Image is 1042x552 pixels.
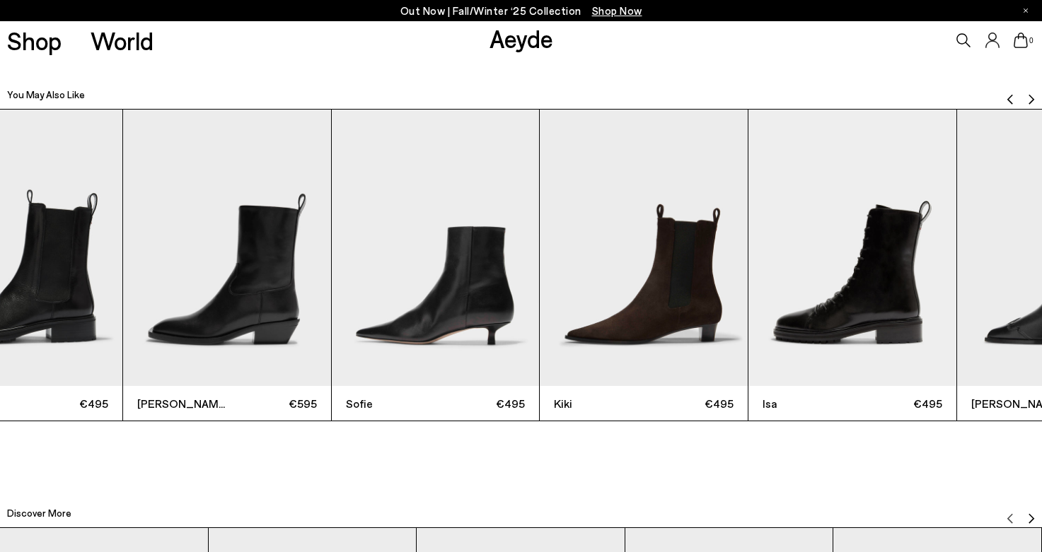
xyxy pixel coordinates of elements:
button: Previous slide [1005,503,1016,524]
img: svg%3E [1005,94,1016,105]
span: Navigate to /collections/new-in [592,4,642,17]
h2: Discover More [7,506,71,520]
img: Sofie Leather Ankle Boots [332,110,540,386]
a: 0 [1014,33,1028,48]
a: World [91,28,154,53]
img: svg%3E [1026,94,1037,105]
a: Aeyde [490,23,553,53]
span: Kiki [554,395,644,412]
span: €495 [436,394,526,412]
span: €495 [644,394,734,412]
p: Out Now | Fall/Winter ‘25 Collection [400,2,642,20]
h2: You May Also Like [7,88,85,102]
button: Next slide [1026,83,1037,105]
a: Kiki €495 [540,110,748,421]
span: €595 [227,394,317,412]
img: Kiki Suede Chelsea Boots [540,110,748,386]
button: Previous slide [1005,83,1016,105]
div: 6 / 12 [748,109,957,421]
a: Isa €495 [748,110,956,421]
div: 4 / 12 [332,109,540,421]
button: Next slide [1026,503,1037,524]
div: 5 / 12 [540,109,748,421]
a: Sofie €495 [332,110,540,421]
img: svg%3E [1005,512,1016,524]
img: Isa Lace-Up Ankle Boots [748,110,956,386]
span: [PERSON_NAME] [137,395,227,412]
span: 0 [1028,37,1035,45]
span: €495 [18,394,108,412]
img: Luis Leather Cowboy Ankle Boots [123,110,331,386]
span: €495 [852,394,942,412]
div: 3 / 12 [123,109,332,421]
a: Shop [7,28,62,53]
img: svg%3E [1026,512,1037,524]
a: [PERSON_NAME] €595 [123,110,331,421]
span: Isa [763,395,852,412]
span: Sofie [346,395,436,412]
